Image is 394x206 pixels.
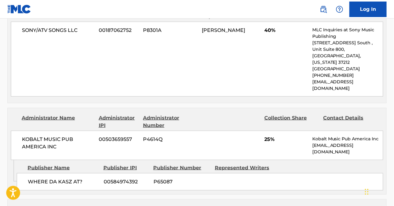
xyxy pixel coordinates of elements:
span: 00503659557 [99,136,138,143]
p: MLC Inquiries at Sony Music Publishing [312,27,383,40]
div: Drag [365,182,369,201]
span: WHERE DA KASZ AT? [28,178,99,186]
span: 00584974392 [104,178,149,186]
iframe: Chat Widget [363,176,394,206]
p: [EMAIL_ADDRESS][DOMAIN_NAME] [312,79,383,92]
img: help [336,6,343,13]
a: Public Search [317,3,330,15]
div: Represented Writers [215,164,272,172]
span: KOBALT MUSIC PUB AMERICA INC [22,136,94,151]
span: 00187062752 [99,27,138,34]
div: Publisher Name [28,164,99,172]
p: [GEOGRAPHIC_DATA] [312,66,383,72]
div: Contact Details [323,114,377,129]
span: P4614Q [143,136,197,143]
img: search [320,6,327,13]
div: Administrator IPI [99,114,138,129]
img: MLC Logo [7,5,31,14]
span: 40% [264,27,308,34]
p: [EMAIL_ADDRESS][DOMAIN_NAME] [312,142,383,155]
div: Administrator Name [22,114,94,129]
span: P8301A [143,27,197,34]
span: SONY/ATV SONGS LLC [22,27,94,34]
a: Log In [349,2,387,17]
span: P65087 [154,178,210,186]
div: Administrator Number [143,114,197,129]
p: Kobalt Music Pub America Inc [312,136,383,142]
p: [GEOGRAPHIC_DATA], [US_STATE] 37212 [312,53,383,66]
div: Publisher Number [153,164,210,172]
div: Collection Share [264,114,318,129]
div: Help [333,3,346,15]
span: 25% [264,136,308,143]
p: [PHONE_NUMBER] [312,72,383,79]
span: [PERSON_NAME] [202,27,245,33]
div: Publisher IPI [103,164,149,172]
p: [STREET_ADDRESS] South , Unit Suite 800, [312,40,383,53]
